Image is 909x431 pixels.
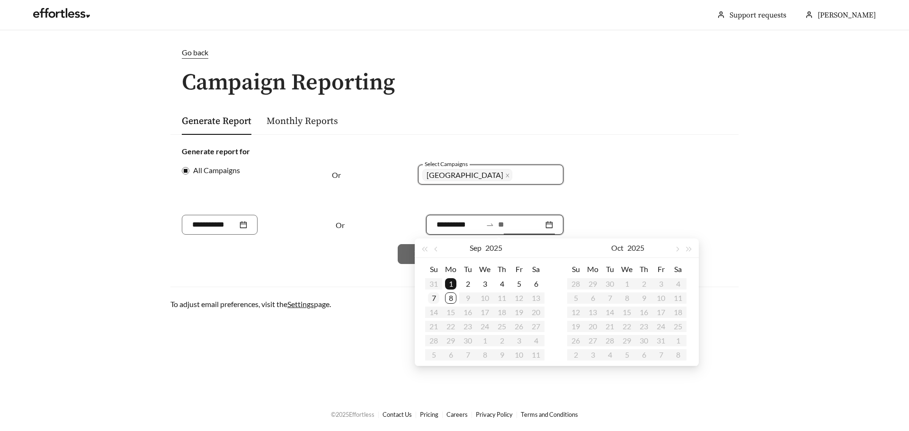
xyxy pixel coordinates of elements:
a: Privacy Policy [476,411,513,418]
span: to [486,220,494,229]
th: Th [493,262,510,277]
a: Generate Report [182,115,251,127]
span: swap-right [486,220,494,229]
div: 8 [445,292,456,304]
th: Mo [442,262,459,277]
span: Or [336,220,345,229]
td: 2025-09-07 [425,291,442,305]
td: 2025-09-01 [442,277,459,291]
th: Mo [584,262,601,277]
a: Monthly Reports [267,115,338,127]
th: Sa [669,262,686,277]
div: 4 [496,278,508,290]
th: We [618,262,635,277]
span: Or [332,170,341,179]
a: Terms and Conditions [521,411,578,418]
th: Su [425,262,442,277]
button: Sep [470,238,481,257]
span: [PERSON_NAME] [818,10,876,20]
th: Tu [601,262,618,277]
button: Oct [611,238,624,257]
button: Download CSV [398,244,479,264]
th: Su [567,262,584,277]
td: 2025-09-04 [493,277,510,291]
div: 2 [462,278,473,290]
th: Fr [510,262,527,277]
span: © 2025 Effortless [331,411,374,418]
td: 2025-09-05 [510,277,527,291]
th: Th [635,262,652,277]
div: 7 [428,292,439,304]
a: Support requests [730,10,786,20]
th: Sa [527,262,544,277]
h1: Campaign Reporting [170,70,739,96]
strong: Generate report for [182,147,250,156]
th: Fr [652,262,669,277]
div: 1 [445,278,456,290]
th: Tu [459,262,476,277]
span: [GEOGRAPHIC_DATA] [427,170,503,179]
span: Go back [182,48,208,57]
div: 6 [530,278,542,290]
th: We [476,262,493,277]
a: Settings [287,299,314,308]
span: close [505,173,510,178]
td: 2025-09-08 [442,291,459,305]
span: All Campaigns [189,165,244,176]
a: Careers [446,411,468,418]
button: 2025 [627,238,644,257]
button: 2025 [485,238,502,257]
td: 2025-09-03 [476,277,493,291]
div: 3 [479,278,490,290]
td: 2025-09-06 [527,277,544,291]
td: 2025-09-02 [459,277,476,291]
a: Contact Us [383,411,412,418]
div: 5 [513,278,525,290]
a: Go back [170,47,739,59]
a: Pricing [420,411,438,418]
span: To adjust email preferences, visit the page. [170,299,331,308]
